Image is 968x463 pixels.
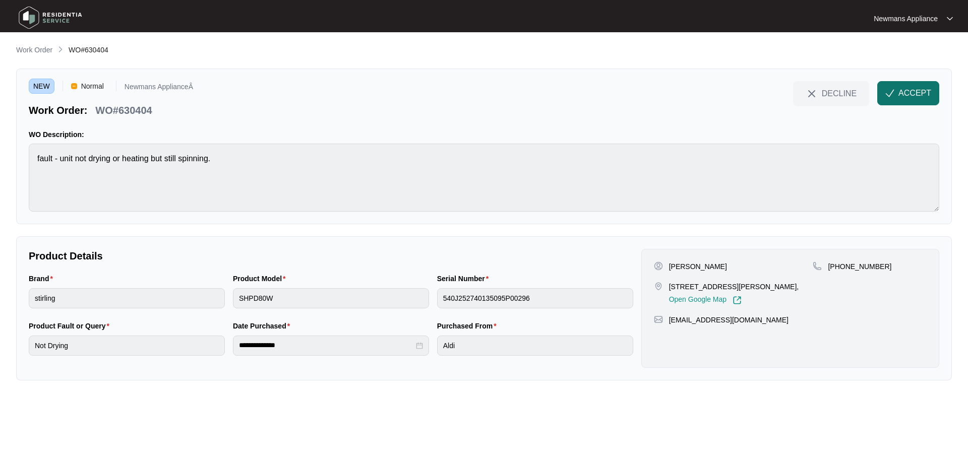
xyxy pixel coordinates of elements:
[29,274,57,284] label: Brand
[29,321,113,331] label: Product Fault or Query
[233,274,290,284] label: Product Model
[16,45,52,55] p: Work Order
[669,315,789,325] p: [EMAIL_ADDRESS][DOMAIN_NAME]
[874,14,938,24] p: Newmans Appliance
[29,103,87,117] p: Work Order:
[669,296,742,305] a: Open Google Map
[437,336,633,356] input: Purchased From
[437,321,501,331] label: Purchased From
[828,261,891,272] p: [PHONE_NUMBER]
[793,81,869,105] button: close-IconDECLINE
[15,3,86,33] img: residentia service logo
[885,89,894,98] img: check-Icon
[898,87,931,99] span: ACCEPT
[654,282,663,291] img: map-pin
[14,45,54,56] a: Work Order
[239,340,414,351] input: Date Purchased
[125,83,193,94] p: Newmans ApplianceÂ
[669,261,727,272] p: [PERSON_NAME]
[95,103,152,117] p: WO#630404
[77,79,108,94] span: Normal
[29,336,225,356] input: Product Fault or Query
[822,88,857,99] span: DECLINE
[947,16,953,21] img: dropdown arrow
[233,321,294,331] label: Date Purchased
[654,315,663,324] img: map-pin
[29,144,939,212] textarea: fault - unit not drying or heating but still spinning.
[56,45,65,53] img: chevron-right
[669,282,799,292] p: [STREET_ADDRESS][PERSON_NAME],
[71,83,77,89] img: Vercel Logo
[69,46,108,54] span: WO#630404
[733,296,742,305] img: Link-External
[29,288,225,308] input: Brand
[437,274,493,284] label: Serial Number
[29,79,54,94] span: NEW
[437,288,633,308] input: Serial Number
[654,261,663,271] img: user-pin
[29,249,633,263] p: Product Details
[877,81,939,105] button: check-IconACCEPT
[806,88,818,100] img: close-Icon
[233,288,429,308] input: Product Model
[29,129,939,140] p: WO Description:
[813,261,822,271] img: map-pin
